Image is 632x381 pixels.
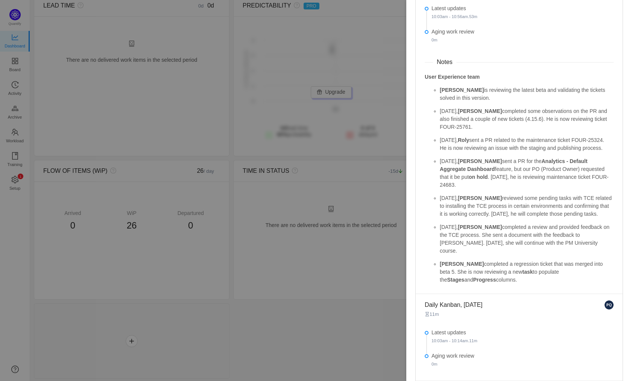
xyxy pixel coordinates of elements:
strong: Stages [447,277,464,283]
strong: [PERSON_NAME] [458,195,502,201]
strong: on hold [469,174,488,180]
p: [DATE], reviewed some pending tasks with TCE related to installing the TCE process in certain env... [440,194,614,218]
strong: [PERSON_NAME] [458,108,502,114]
div: Latest updates [431,329,614,344]
strong: [PERSON_NAME] [458,224,502,230]
span: Daily Kanban [425,300,483,309]
strong: [PERSON_NAME] [458,158,502,164]
span: Notes [433,58,456,67]
small: 11m [431,338,477,343]
div: Aging work review [431,352,614,370]
strong: [PERSON_NAME] [440,87,484,93]
small: 0m [431,38,438,42]
span: , [DATE] [460,302,483,308]
small: 0m [431,362,438,366]
p: [DATE], sent a PR related to the maintenance ticket FOUR-25324. He is now reviewing an issue with... [440,136,614,152]
strong: task [522,269,533,275]
strong: [PERSON_NAME] [440,261,484,267]
strong: User Experience team [425,74,480,80]
div: Latest updates [431,5,614,20]
img: PQ [605,300,614,309]
span: 10:03am - 10:56am. [431,14,469,19]
p: [DATE], completed a review and provided feedback on the TCE process. She sent a document with the... [440,223,614,255]
p: [DATE], completed some observations on the PR and also finished a couple of new tickets (4.15.6).... [440,107,614,131]
div: Aging work review [431,28,614,46]
strong: Roly [458,137,469,143]
i: icon: hourglass [425,312,430,317]
p: completed a regression ticket that was merged into beta 5. She is now reviewing a new to populate... [440,260,614,284]
span: 10:03am - 10:14am. [431,338,469,343]
p: is reviewing the latest beta and validating the tickets solved in this version. [440,86,614,102]
small: 53m [431,14,477,19]
small: 11m [425,311,439,317]
strong: Progress [473,277,496,283]
p: [DATE], sent a PR for the feature, but our PO (Product Owner) requested that it be put . [DATE], ... [440,157,614,189]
